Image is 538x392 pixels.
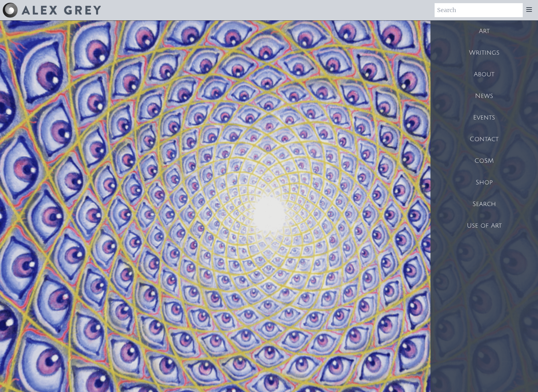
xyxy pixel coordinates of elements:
input: Search [435,3,523,17]
a: Events [430,107,538,128]
a: News [430,85,538,107]
a: Use of Art [430,215,538,237]
a: Art [430,20,538,42]
a: Contact [430,128,538,150]
a: Search [430,193,538,215]
a: Writings [430,42,538,64]
a: CoSM [430,150,538,172]
a: Shop [430,172,538,193]
a: About [430,64,538,85]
